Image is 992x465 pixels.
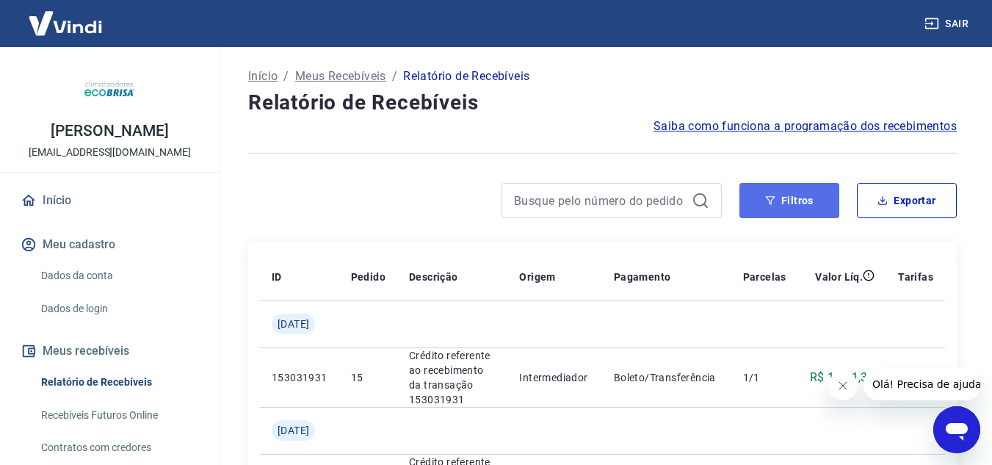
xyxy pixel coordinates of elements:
[18,228,202,261] button: Meu cadastro
[278,317,309,331] span: [DATE]
[351,270,385,284] p: Pedido
[654,118,957,135] a: Saiba como funciona a programação dos recebimentos
[933,406,980,453] iframe: Botão para abrir a janela de mensagens
[409,270,458,284] p: Descrição
[248,68,278,85] a: Início
[35,294,202,324] a: Dados de login
[351,370,385,385] p: 15
[857,183,957,218] button: Exportar
[35,367,202,397] a: Relatório de Recebíveis
[743,270,786,284] p: Parcelas
[35,400,202,430] a: Recebíveis Futuros Online
[248,88,957,118] h4: Relatório de Recebíveis
[828,371,858,400] iframe: Fechar mensagem
[283,68,289,85] p: /
[18,335,202,367] button: Meus recebíveis
[18,184,202,217] a: Início
[514,190,686,212] input: Busque pelo número do pedido
[272,270,282,284] p: ID
[272,370,327,385] p: 153031931
[614,370,720,385] p: Boleto/Transferência
[392,68,397,85] p: /
[9,10,123,22] span: Olá! Precisa de ajuda?
[743,370,786,385] p: 1/1
[35,433,202,463] a: Contratos com credores
[409,348,496,407] p: Crédito referente ao recebimento da transação 153031931
[815,270,863,284] p: Valor Líq.
[81,59,140,118] img: 621918f9-b2ee-4463-9b4f-05ef9fd11c15.jpeg
[810,369,875,386] p: R$ 1.921,36
[614,270,671,284] p: Pagamento
[922,10,974,37] button: Sair
[278,423,309,438] span: [DATE]
[519,370,590,385] p: Intermediador
[29,145,191,160] p: [EMAIL_ADDRESS][DOMAIN_NAME]
[898,270,933,284] p: Tarifas
[403,68,529,85] p: Relatório de Recebíveis
[51,123,168,139] p: [PERSON_NAME]
[35,261,202,291] a: Dados da conta
[295,68,386,85] a: Meus Recebíveis
[519,270,555,284] p: Origem
[18,1,113,46] img: Vindi
[739,183,839,218] button: Filtros
[864,368,980,400] iframe: Mensagem da empresa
